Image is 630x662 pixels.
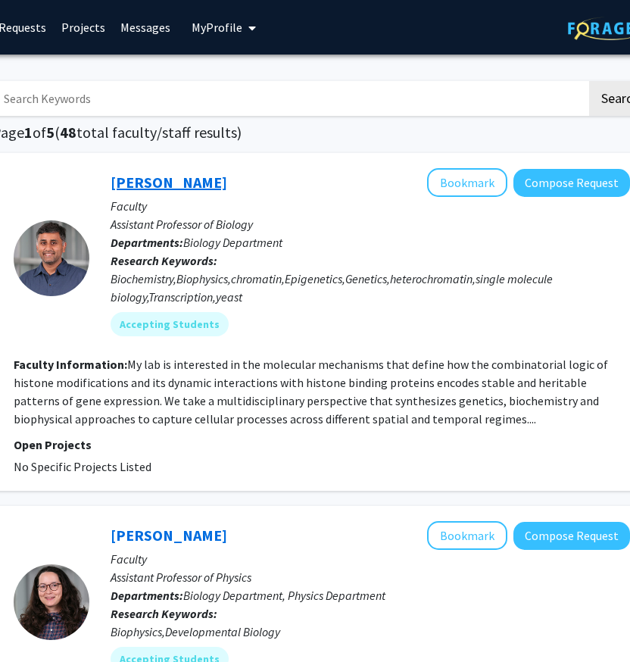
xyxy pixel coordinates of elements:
button: Compose Request to Kaushik Ragunathan [513,169,630,197]
span: My Profile [192,20,242,35]
button: Add Kaushik Ragunathan to Bookmarks [427,168,507,197]
div: Biochemistry,Biophysics,chromatin,Epigenetics,Genetics,heterochromatin,single molecule biology,Tr... [111,270,630,306]
div: Biophysics,Developmental Biology [111,623,630,641]
p: Faculty [111,197,630,215]
a: Messages [113,1,178,54]
b: Departments: [111,588,183,603]
a: Projects [54,1,113,54]
iframe: Chat [11,594,64,651]
button: Add Hannah Yevick to Bookmarks [427,521,507,550]
span: 1 [24,123,33,142]
p: Faculty [111,550,630,568]
a: [PERSON_NAME] [111,173,227,192]
fg-read-more: My lab is interested in the molecular mechanisms that define how the combinatorial logic of histo... [14,357,608,426]
span: 48 [60,123,76,142]
p: Assistant Professor of Biology [111,215,630,233]
p: Open Projects [14,436,630,454]
b: Departments: [111,235,183,250]
span: 5 [46,123,55,142]
b: Research Keywords: [111,253,217,268]
span: Biology Department, Physics Department [183,588,385,603]
b: Faculty Information: [14,357,127,372]
span: No Specific Projects Listed [14,459,151,474]
button: Compose Request to Hannah Yevick [513,522,630,550]
span: Biology Department [183,235,282,250]
p: Assistant Professor of Physics [111,568,630,586]
a: [PERSON_NAME] [111,526,227,545]
b: Research Keywords: [111,606,217,621]
mat-chip: Accepting Students [111,312,229,336]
